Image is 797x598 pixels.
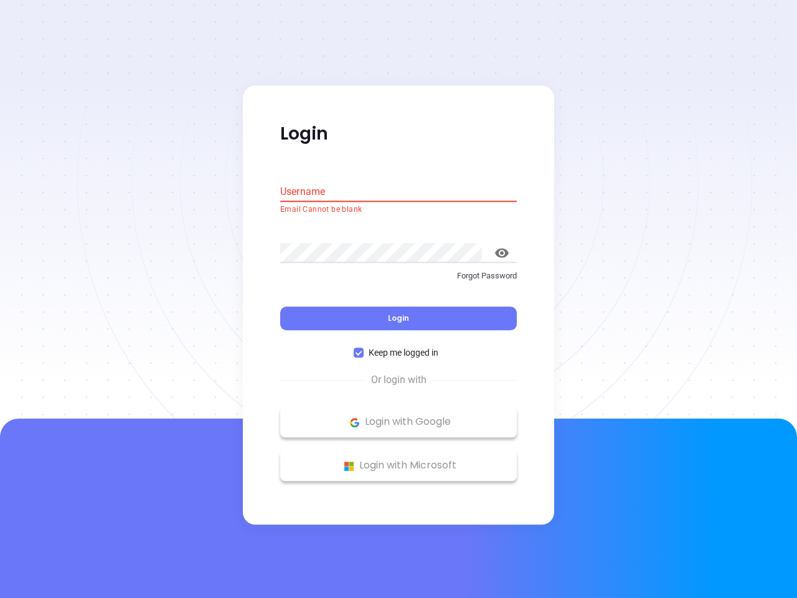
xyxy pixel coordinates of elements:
span: Keep me logged in [364,346,443,360]
p: Login with Microsoft [286,457,511,475]
img: Google Logo [347,415,362,430]
p: Login with Google [286,413,511,432]
span: Login [388,313,409,324]
button: Google Logo Login with Google [280,407,517,438]
button: toggle password visibility [487,238,517,268]
a: Forgot Password [280,270,517,292]
button: Microsoft Logo Login with Microsoft [280,450,517,482]
img: Microsoft Logo [341,458,357,474]
span: Or login with [365,373,433,388]
p: Forgot Password [280,270,517,282]
p: Email Cannot be blank [280,204,517,216]
button: Login [280,307,517,331]
p: Login [280,123,517,145]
